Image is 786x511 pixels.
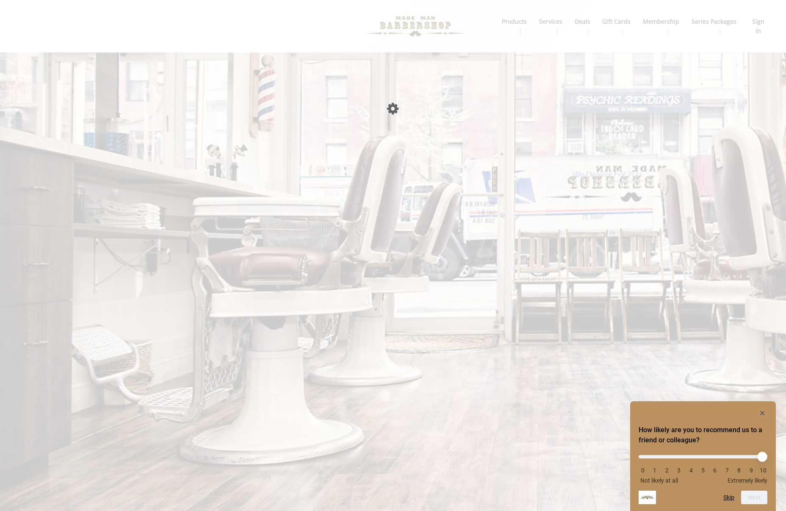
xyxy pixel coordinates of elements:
li: 3 [675,467,683,474]
li: 4 [687,467,695,474]
li: 0 [639,467,647,474]
li: 9 [747,467,756,474]
button: Next question [741,491,767,504]
li: 7 [723,467,731,474]
li: 6 [711,467,719,474]
button: Hide survey [757,408,767,418]
div: How likely are you to recommend us to a friend or colleague? Select an option from 0 to 10, with ... [639,449,767,484]
h2: How likely are you to recommend us to a friend or colleague? Select an option from 0 to 10, with ... [639,425,767,445]
li: 1 [650,467,659,474]
span: Extremely likely [728,477,767,484]
div: How likely are you to recommend us to a friend or colleague? Select an option from 0 to 10, with ... [639,408,767,504]
li: 8 [735,467,743,474]
li: 10 [759,467,767,474]
button: Skip [723,494,734,501]
li: 5 [699,467,707,474]
span: Not likely at all [640,477,678,484]
li: 2 [663,467,671,474]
